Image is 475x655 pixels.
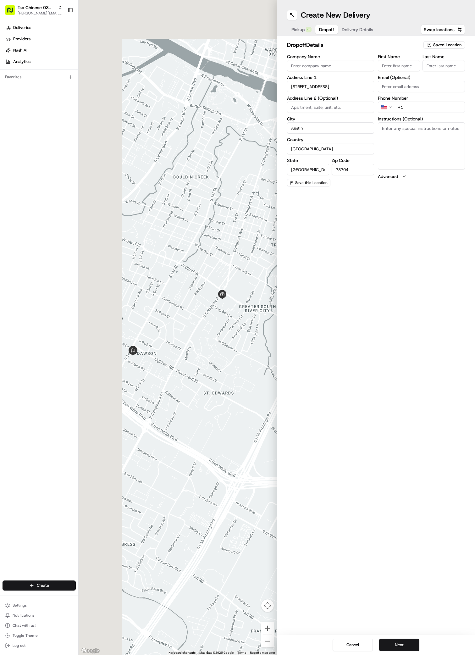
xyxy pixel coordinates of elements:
[3,580,76,591] button: Create
[18,4,56,11] button: Tso Chinese 03 TsoCo
[168,651,196,655] button: Keyboard shortcuts
[378,81,465,92] input: Enter email address
[97,80,114,88] button: See all
[261,599,274,612] button: Map camera controls
[3,601,76,610] button: Settings
[80,647,101,655] img: Google
[28,60,103,66] div: Start new chat
[3,23,78,33] a: Deliveries
[3,611,76,620] button: Notifications
[291,26,305,33] span: Pickup
[37,583,49,588] span: Create
[80,647,101,655] a: Open this area in Google Maps (opens a new window)
[378,96,465,100] label: Phone Number
[237,651,246,654] a: Terms (opens in new tab)
[3,621,76,630] button: Chat with us!
[332,164,374,175] input: Enter zip code
[51,138,103,149] a: 💻API Documentation
[13,613,35,618] span: Notifications
[379,639,419,651] button: Next
[6,108,16,121] img: Wisdom Oko
[107,62,114,69] button: Start new chat
[423,54,465,59] label: Last Name
[59,141,101,147] span: API Documentation
[287,158,329,163] label: State
[44,156,76,161] a: Powered byPylon
[13,36,30,42] span: Providers
[16,41,104,47] input: Clear
[287,122,374,134] input: Enter city
[287,54,374,59] label: Company Name
[287,143,374,154] input: Enter country
[287,60,374,71] input: Enter company name
[378,60,420,71] input: Enter first name
[28,66,86,71] div: We're available if you need us!
[13,633,38,638] span: Toggle Theme
[19,114,67,119] span: Wisdom [PERSON_NAME]
[295,180,328,185] span: Save this Location
[287,102,374,113] input: Apartment, suite, unit, etc.
[3,3,65,18] button: Tso Chinese 03 TsoCo[PERSON_NAME][EMAIL_ADDRESS][DOMAIN_NAME]
[72,114,85,119] span: [DATE]
[13,115,18,120] img: 1736555255976-a54dd68f-1ca7-489b-9aae-adbdc363a1c4
[13,623,36,628] span: Chat with us!
[6,25,114,35] p: Welcome 👋
[87,97,100,103] span: [DATE]
[3,641,76,650] button: Log out
[287,96,374,100] label: Address Line 2 (Optional)
[287,137,374,142] label: Country
[423,60,465,71] input: Enter last name
[378,75,465,80] label: Email (Optional)
[6,82,42,87] div: Past conversations
[199,651,234,654] span: Map data ©2025 Google
[333,639,373,651] button: Cancel
[301,10,370,20] h1: Create New Delivery
[378,54,420,59] label: First Name
[421,25,465,35] button: Swap locations
[378,117,465,121] label: Instructions (Optional)
[3,72,76,82] div: Favorites
[319,26,334,33] span: Dropoff
[13,141,48,147] span: Knowledge Base
[394,102,465,113] input: Enter phone number
[3,57,78,67] a: Analytics
[261,635,274,647] button: Zoom out
[13,603,27,608] span: Settings
[18,11,63,16] button: [PERSON_NAME][EMAIL_ADDRESS][DOMAIN_NAME]
[13,643,25,648] span: Log out
[287,164,329,175] input: Enter state
[6,141,11,146] div: 📗
[63,156,76,161] span: Pylon
[6,92,16,102] img: Antonia (Store Manager)
[3,631,76,640] button: Toggle Theme
[378,173,398,180] label: Advanced
[68,114,70,119] span: •
[13,47,27,53] span: Nash AI
[13,60,25,71] img: 8571987876998_91fb9ceb93ad5c398215_72.jpg
[287,75,374,80] label: Address Line 1
[6,60,18,71] img: 1736555255976-a54dd68f-1ca7-489b-9aae-adbdc363a1c4
[424,26,455,33] span: Swap locations
[433,42,461,48] span: Saved Location
[250,651,275,654] a: Report a map error
[332,158,374,163] label: Zip Code
[287,179,330,186] button: Save this Location
[6,6,19,19] img: Nash
[13,25,31,31] span: Deliveries
[3,45,78,55] a: Nash AI
[423,41,465,49] button: Saved Location
[287,41,420,49] h2: dropoff Details
[378,173,465,180] button: Advanced
[342,26,373,33] span: Delivery Details
[84,97,86,103] span: •
[53,141,58,146] div: 💻
[4,138,51,149] a: 📗Knowledge Base
[287,117,374,121] label: City
[287,81,374,92] input: Enter address
[19,97,83,103] span: [PERSON_NAME] (Store Manager)
[13,59,30,64] span: Analytics
[261,622,274,635] button: Zoom in
[3,34,78,44] a: Providers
